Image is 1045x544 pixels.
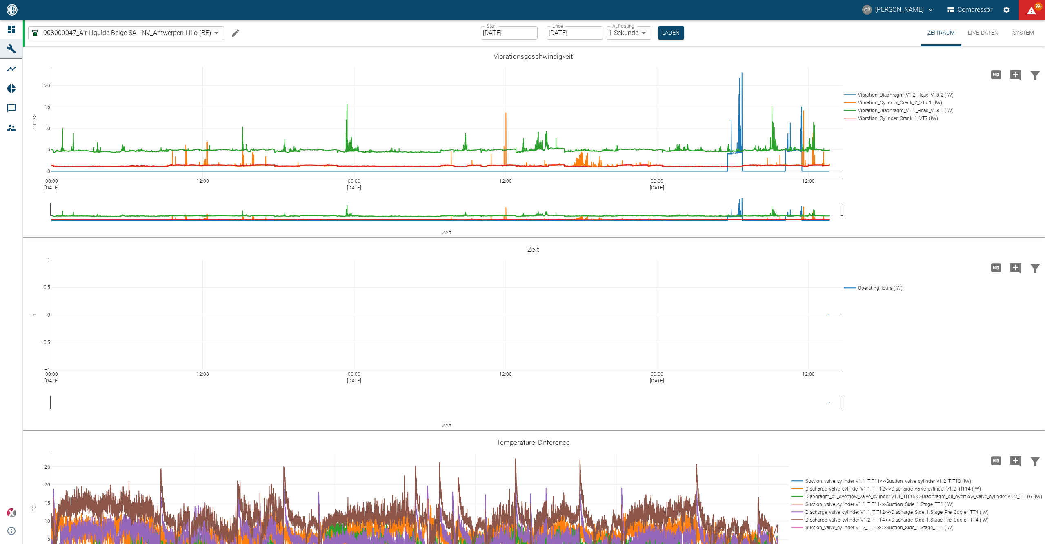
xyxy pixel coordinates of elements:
[1025,450,1045,471] button: Daten filtern
[861,2,936,17] button: christoph.palm@neuman-esser.com
[612,22,634,29] label: Auflösung
[540,28,544,38] p: –
[1005,20,1042,46] button: System
[552,22,563,29] label: Ende
[986,70,1006,78] span: Hohe Auflösung
[921,20,961,46] button: Zeitraum
[487,22,497,29] label: Start
[1006,450,1025,471] button: Kommentar hinzufügen
[30,28,211,38] a: 908000047_Air Liquide Belge SA - NV_Antwerpen-Lillo (BE)
[986,456,1006,464] span: Hohe Auflösung
[547,26,603,40] input: DD.MM.YYYY
[1025,257,1045,278] button: Daten filtern
[862,5,872,15] div: CP
[1025,64,1045,85] button: Daten filtern
[481,26,538,40] input: DD.MM.YYYY
[6,4,18,15] img: logo
[7,508,16,518] img: Xplore Logo
[1034,2,1043,11] span: 99+
[227,25,244,41] button: Machine bearbeiten
[961,20,1005,46] button: Live-Daten
[607,26,651,40] div: 1 Sekunde
[986,263,1006,271] span: Hohe Auflösung
[1006,64,1025,85] button: Kommentar hinzufügen
[999,2,1014,17] button: Einstellungen
[43,28,211,38] span: 908000047_Air Liquide Belge SA - NV_Antwerpen-Lillo (BE)
[658,26,684,40] button: Laden
[1006,257,1025,278] button: Kommentar hinzufügen
[946,2,994,17] button: Compressor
